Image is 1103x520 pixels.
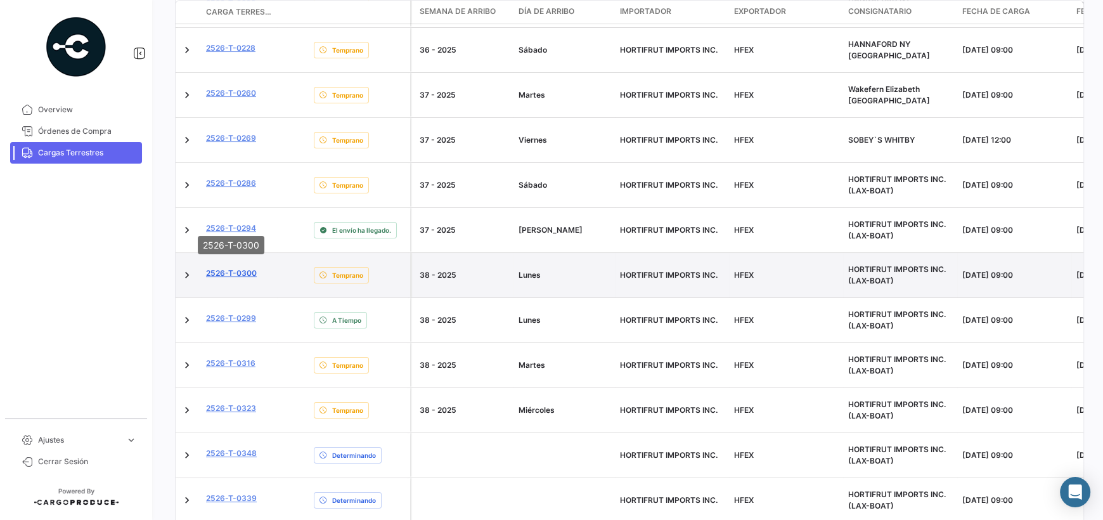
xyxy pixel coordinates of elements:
div: 38 - 2025 [420,405,508,416]
span: Overview [38,104,137,115]
span: HORTIFRUT IMPORTS INC. (LAX-BOAT) [848,309,946,330]
span: HFEX [734,225,754,235]
span: HFEX [734,315,754,325]
a: Expand/Collapse Row [181,179,193,192]
span: HORTIFRUT IMPORTS INC. (LAX-BOAT) [848,400,946,420]
span: HFEX [734,495,754,505]
a: 2526-T-0323 [206,403,256,414]
span: HFEX [734,45,754,55]
span: [DATE] 09:00 [962,225,1013,235]
a: Cargas Terrestres [10,142,142,164]
datatable-header-cell: Semana de Arribo [412,1,513,23]
a: 2526-T-0260 [206,88,256,99]
a: Overview [10,99,142,120]
span: HFEX [734,180,754,190]
span: HFEX [734,405,754,415]
a: Expand/Collapse Row [181,494,193,507]
span: Cerrar Sesión [38,456,137,467]
datatable-header-cell: Consignatario [843,1,957,23]
span: [DATE] 09:00 [962,360,1013,370]
span: Órdenes de Compra [38,126,137,137]
a: Expand/Collapse Row [181,314,193,327]
span: Carga Terrestre # [206,6,272,18]
a: 2526-T-0299 [206,313,256,324]
a: Expand/Collapse Row [181,134,193,146]
datatable-header-cell: Carga Terrestre # [201,1,277,23]
span: [DATE] 09:00 [962,45,1013,55]
a: Órdenes de Compra [10,120,142,142]
span: HORTIFRUT IMPORTS INC. (LAX-BOAT) [848,354,946,375]
span: Día de Arribo [519,6,574,17]
span: HANNAFORD NY DC [848,39,930,60]
a: Expand/Collapse Row [181,359,193,372]
span: Consignatario [848,6,912,17]
datatable-header-cell: Póliza [277,7,309,17]
span: Temprano [332,270,363,280]
span: Exportador [734,6,786,17]
span: [DATE] 12:00 [962,135,1011,145]
datatable-header-cell: Importador [615,1,729,23]
img: powered-by.png [44,15,108,79]
span: A Tiempo [332,315,361,325]
a: 2526-T-0348 [206,448,257,459]
div: Abrir Intercom Messenger [1060,477,1090,507]
span: SOBEY`S WHITBY [848,135,915,145]
div: 38 - 2025 [420,270,508,281]
a: Expand/Collapse Row [181,44,193,56]
span: [DATE] 09:00 [962,405,1013,415]
div: Lunes [519,315,610,326]
span: Temprano [332,405,363,415]
a: 2526-T-0228 [206,42,255,54]
a: Expand/Collapse Row [181,269,193,282]
a: 2526-T-0286 [206,178,256,189]
a: Expand/Collapse Row [181,224,193,237]
div: [PERSON_NAME] [519,224,610,236]
span: HFEX [734,135,754,145]
span: expand_more [126,434,137,446]
span: HORTIFRUT IMPORTS INC. (LAX-BOAT) [848,174,946,195]
span: HORTIFRUT IMPORTS INC. [620,405,718,415]
span: Determinando [332,450,376,460]
span: Fecha de carga [962,6,1030,17]
span: [DATE] 09:00 [962,450,1013,460]
span: HORTIFRUT IMPORTS INC. [620,180,718,190]
span: HORTIFRUT IMPORTS INC. (LAX-BOAT) [848,219,946,240]
span: HORTIFRUT IMPORTS INC. [620,90,718,100]
span: Determinando [332,495,376,505]
span: HORTIFRUT IMPORTS INC. [620,315,718,325]
span: HORTIFRUT IMPORTS INC. (LAX-BOAT) [848,445,946,465]
span: HORTIFRUT IMPORTS INC. (LAX-BOAT) [848,490,946,510]
div: 37 - 2025 [420,134,508,146]
span: Temprano [332,180,363,190]
div: Martes [519,89,610,101]
span: Temprano [332,360,363,370]
datatable-header-cell: Exportador [729,1,843,23]
div: Martes [519,360,610,371]
span: Wakefern Elizabeth NJ [848,84,930,105]
div: 37 - 2025 [420,179,508,191]
span: HORTIFRUT IMPORTS INC. [620,270,718,280]
span: HORTIFRUT IMPORTS INC. [620,360,718,370]
span: [DATE] 09:00 [962,495,1013,505]
span: Importador [620,6,671,17]
div: Sábado [519,44,610,56]
span: HFEX [734,360,754,370]
span: [DATE] 09:00 [962,90,1013,100]
a: Expand/Collapse Row [181,89,193,101]
span: HORTIFRUT IMPORTS INC. (LAX-BOAT) [848,264,946,285]
div: Miércoles [519,405,610,416]
a: 2526-T-0269 [206,133,256,144]
span: HFEX [734,270,754,280]
span: El envío ha llegado. [332,225,391,235]
span: HORTIFRUT IMPORTS INC. [620,225,718,235]
span: HORTIFRUT IMPORTS INC. [620,45,718,55]
div: Viernes [519,134,610,146]
span: [DATE] 09:00 [962,270,1013,280]
datatable-header-cell: Estado de Envio [309,7,410,17]
div: 37 - 2025 [420,224,508,236]
a: Expand/Collapse Row [181,449,193,462]
a: 2526-T-0339 [206,493,257,504]
span: [DATE] 09:00 [962,315,1013,325]
span: HORTIFRUT IMPORTS INC. [620,495,718,505]
span: HFEX [734,90,754,100]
